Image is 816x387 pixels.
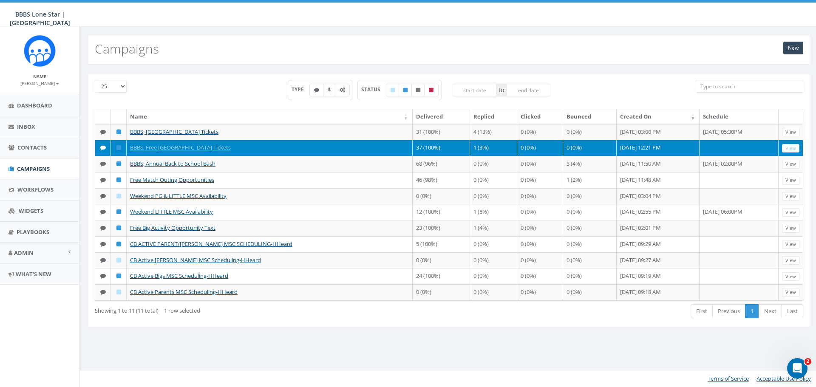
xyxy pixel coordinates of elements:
[116,145,121,150] i: Published
[563,204,617,220] td: 0 (0%)
[17,228,49,236] span: Playbooks
[782,160,799,169] a: View
[100,129,106,135] i: Text SMS
[116,209,121,215] i: Published
[17,123,35,130] span: Inbox
[391,88,395,93] i: Draft
[496,84,506,96] span: to
[292,86,310,93] span: TYPE
[116,289,121,295] i: Draft
[756,375,811,382] a: Acceptable Use Policy
[759,304,782,318] a: Next
[563,188,617,204] td: 0 (0%)
[328,88,331,93] i: Ringless Voice Mail
[413,156,470,172] td: 68 (96%)
[314,88,319,93] i: Text SMS
[617,252,700,268] td: [DATE] 09:27 AM
[100,241,106,247] i: Text SMS
[95,303,382,315] div: Showing 1 to 11 (11 total)
[617,124,700,140] td: [DATE] 03:00 PM
[708,375,749,382] a: Terms of Service
[782,176,799,185] a: View
[309,84,324,96] label: Text SMS
[116,241,121,247] i: Published
[130,208,213,215] a: Weekend LITTLE MSC Availability
[617,172,700,188] td: [DATE] 11:48 AM
[130,272,228,280] a: CB Active Bigs MSC Scheduling-HHeard
[470,236,517,252] td: 0 (0%)
[130,224,215,232] a: Free Big Activity Opportunity Text
[413,172,470,188] td: 46 (98%)
[130,240,292,248] a: CB ACTIVE PARENT/[PERSON_NAME] MSC SCHEDULING-HHeard
[100,273,106,279] i: Text SMS
[411,84,425,96] label: Unpublished
[470,156,517,172] td: 0 (0%)
[782,192,799,201] a: View
[517,236,563,252] td: 0 (0%)
[130,160,215,167] a: BBBS; Annual Back to School Bash
[413,188,470,204] td: 0 (0%)
[787,358,807,379] iframe: Intercom live chat
[17,186,54,193] span: Workflows
[563,172,617,188] td: 1 (2%)
[100,161,106,167] i: Text SMS
[470,172,517,188] td: 0 (0%)
[517,172,563,188] td: 0 (0%)
[116,129,121,135] i: Published
[617,156,700,172] td: [DATE] 11:50 AM
[19,207,43,215] span: Widgets
[470,252,517,268] td: 0 (0%)
[563,284,617,300] td: 0 (0%)
[700,204,779,220] td: [DATE] 06:00PM
[517,124,563,140] td: 0 (0%)
[399,84,412,96] label: Published
[691,304,713,318] a: First
[335,84,350,96] label: Automated Message
[617,236,700,252] td: [DATE] 09:29 AM
[617,268,700,284] td: [DATE] 09:19 AM
[782,224,799,233] a: View
[517,204,563,220] td: 0 (0%)
[116,161,121,167] i: Published
[700,156,779,172] td: [DATE] 02:00PM
[517,140,563,156] td: 0 (0%)
[130,288,238,296] a: CB Active Parents MSC Scheduling-HHeard
[470,140,517,156] td: 1 (3%)
[100,145,106,150] i: Text SMS
[116,257,121,263] i: Draft
[164,307,200,314] span: 1 row selected
[745,304,759,318] a: 1
[413,124,470,140] td: 31 (100%)
[14,249,34,257] span: Admin
[416,88,420,93] i: Unpublished
[323,84,336,96] label: Ringless Voice Mail
[782,208,799,217] a: View
[517,188,563,204] td: 0 (0%)
[782,128,799,137] a: View
[130,176,214,184] a: Free Match Outing Opportunities
[116,273,121,279] i: Published
[805,358,811,365] span: 2
[517,268,563,284] td: 0 (0%)
[782,288,799,297] a: View
[563,156,617,172] td: 3 (4%)
[413,220,470,236] td: 23 (100%)
[563,252,617,268] td: 0 (0%)
[100,225,106,231] i: Text SMS
[127,109,413,124] th: Name: activate to sort column ascending
[783,42,803,54] a: New
[100,177,106,183] i: Text SMS
[470,188,517,204] td: 0 (0%)
[10,10,70,27] span: BBBS Lone Star | [GEOGRAPHIC_DATA]
[16,270,51,278] span: What's New
[563,140,617,156] td: 0 (0%)
[95,42,159,56] h2: Campaigns
[413,204,470,220] td: 12 (100%)
[617,188,700,204] td: [DATE] 03:04 PM
[782,304,803,318] a: Last
[24,35,56,67] img: Rally_Corp_Icon_1.png
[563,268,617,284] td: 0 (0%)
[782,256,799,265] a: View
[563,236,617,252] td: 0 (0%)
[617,220,700,236] td: [DATE] 02:01 PM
